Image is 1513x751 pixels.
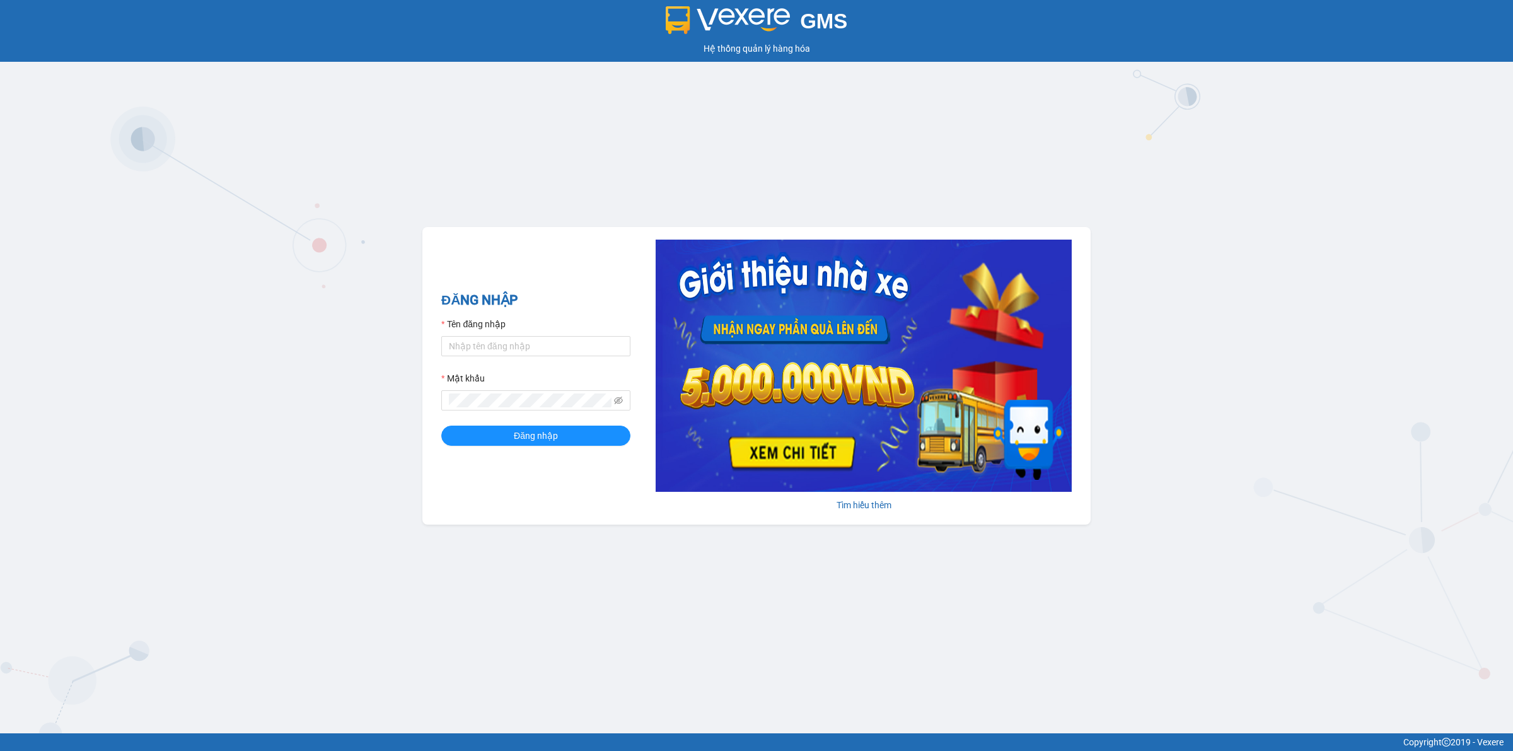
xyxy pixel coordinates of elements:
[656,498,1072,512] div: Tìm hiểu thêm
[441,371,485,385] label: Mật khẩu
[441,317,506,331] label: Tên đăng nhập
[614,396,623,405] span: eye-invisible
[656,240,1072,492] img: banner-0
[441,426,630,446] button: Đăng nhập
[441,290,630,311] h2: ĐĂNG NHẬP
[441,336,630,356] input: Tên đăng nhập
[666,6,791,34] img: logo 2
[666,19,848,29] a: GMS
[514,429,558,443] span: Đăng nhập
[3,42,1510,55] div: Hệ thống quản lý hàng hóa
[449,393,612,407] input: Mật khẩu
[800,9,847,33] span: GMS
[9,735,1504,749] div: Copyright 2019 - Vexere
[1442,738,1451,747] span: copyright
